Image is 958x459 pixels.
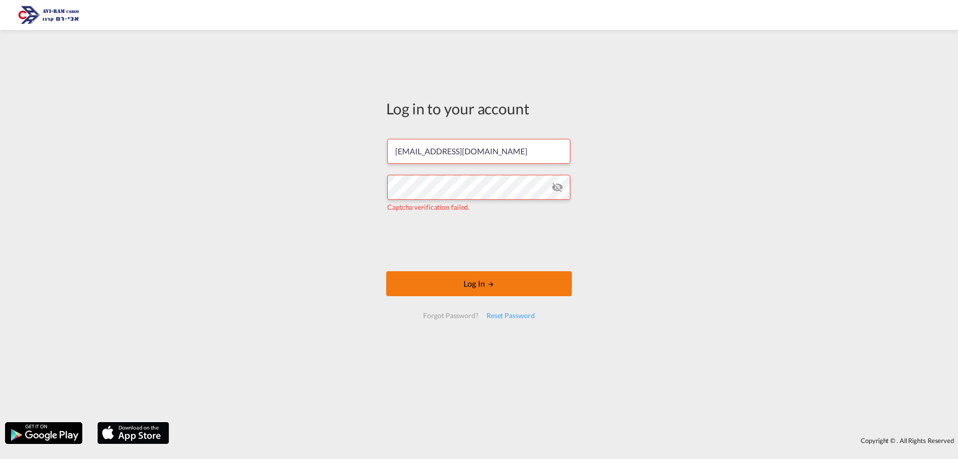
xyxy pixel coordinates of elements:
[4,421,83,445] img: google.png
[386,271,572,296] button: LOGIN
[387,139,570,164] input: Enter email/phone number
[551,181,563,193] md-icon: icon-eye-off
[387,203,470,211] span: Captcha verification failed.
[403,222,555,261] iframe: reCAPTCHA
[96,421,170,445] img: apple.png
[15,4,82,26] img: 166978e0a5f911edb4280f3c7a976193.png
[386,98,572,119] div: Log in to your account
[419,307,482,325] div: Forgot Password?
[482,307,539,325] div: Reset Password
[174,432,958,449] div: Copyright © . All Rights Reserved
